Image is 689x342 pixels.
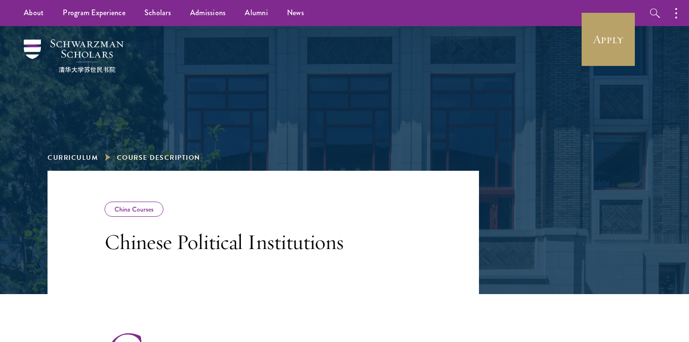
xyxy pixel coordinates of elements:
[105,202,163,217] div: China Courses
[582,13,635,66] a: Apply
[48,153,98,163] a: Curriculum
[117,153,201,163] span: Course Description
[105,229,375,255] h3: Chinese Political Institutions
[24,39,124,73] img: Schwarzman Scholars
